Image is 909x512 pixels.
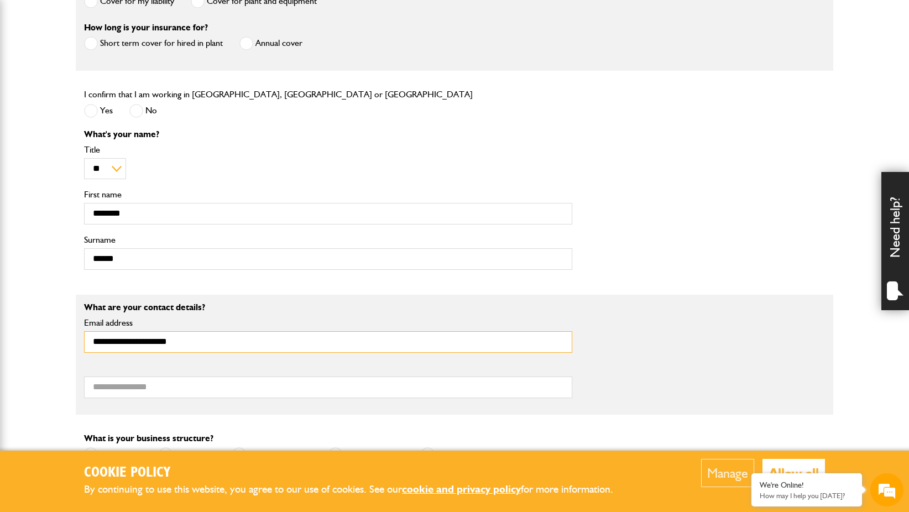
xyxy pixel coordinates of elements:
[14,102,202,127] input: Enter your last name
[150,341,201,356] em: Start Chat
[84,481,631,498] p: By continuing to use this website, you agree to our use of cookies. See our for more information.
[129,104,157,118] label: No
[14,135,202,159] input: Enter your email address
[84,434,213,443] label: What is your business structure?
[881,172,909,310] div: Need help?
[58,62,186,76] div: Chat with us now
[84,36,223,50] label: Short term cover for hired in plant
[84,236,572,244] label: Surname
[84,447,142,461] label: Sole Trader
[84,318,572,327] label: Email address
[84,190,572,199] label: First name
[84,104,113,118] label: Yes
[701,459,754,487] button: Manage
[84,90,473,99] label: I confirm that I am working in [GEOGRAPHIC_DATA], [GEOGRAPHIC_DATA] or [GEOGRAPHIC_DATA]
[84,145,572,154] label: Title
[19,61,46,77] img: d_20077148190_company_1631870298795_20077148190
[239,36,302,50] label: Annual cover
[84,23,208,32] label: How long is your insurance for?
[159,447,216,461] label: Partnership
[14,168,202,192] input: Enter your phone number
[760,480,854,490] div: We're Online!
[402,483,521,495] a: cookie and privacy policy
[181,6,208,32] div: Minimize live chat window
[84,130,572,139] p: What's your name?
[421,447,487,461] label: Charity / Club
[328,447,404,461] label: Private Individual
[84,464,631,482] h2: Cookie Policy
[84,303,572,312] p: What are your contact details?
[762,459,825,487] button: Allow all
[760,492,854,500] p: How may I help you today?
[14,200,202,331] textarea: Type your message and hit 'Enter'
[232,447,312,461] label: Limited Company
